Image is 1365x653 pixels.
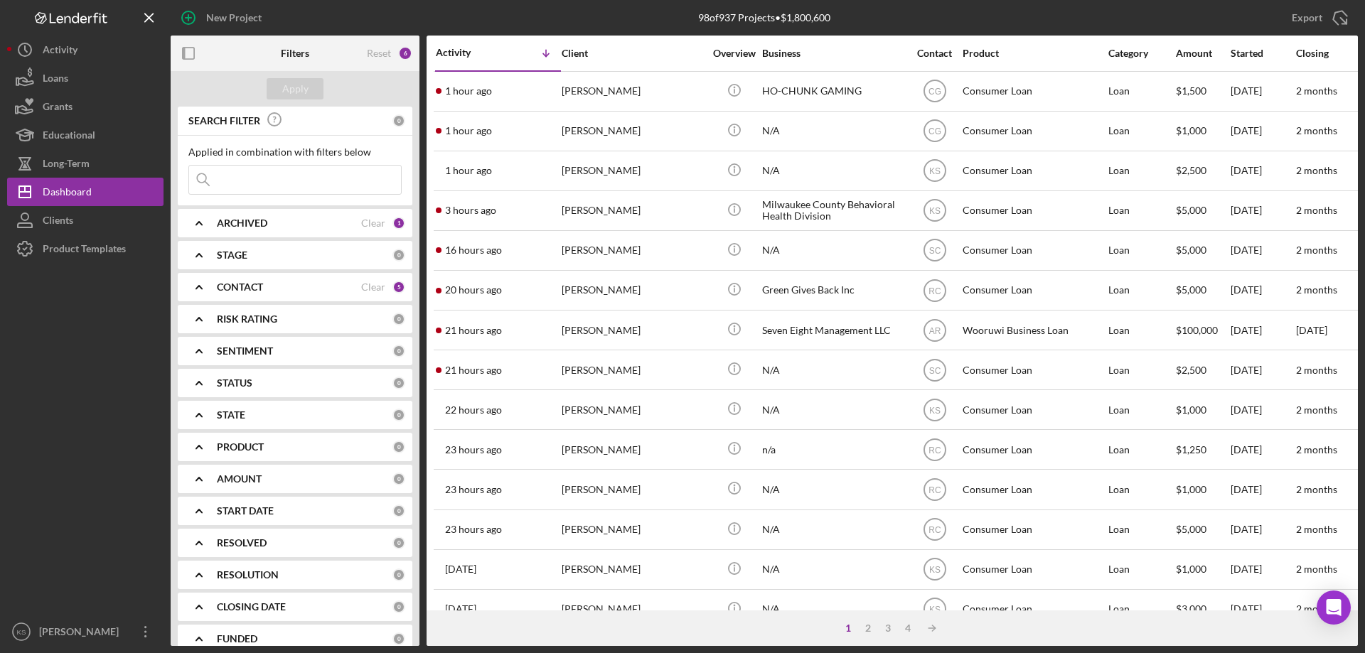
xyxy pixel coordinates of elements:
[1296,164,1337,176] time: 2 months
[392,632,405,645] div: 0
[217,473,262,485] b: AMOUNT
[762,271,904,309] div: Green Gives Back Inc
[445,484,502,495] time: 2025-08-25 18:08
[7,149,164,178] button: Long-Term
[171,4,276,32] button: New Project
[392,281,405,293] div: 5
[562,152,704,190] div: [PERSON_NAME]
[398,46,412,60] div: 6
[1296,85,1337,97] time: 2 months
[1231,391,1295,428] div: [DATE]
[445,85,492,97] time: 2025-08-26 16:33
[217,313,277,325] b: RISK RATING
[7,92,164,121] button: Grants
[1176,112,1229,150] div: $1,000
[1231,351,1295,389] div: [DATE]
[445,524,502,535] time: 2025-08-25 18:06
[1176,311,1229,349] div: $100,000
[1108,431,1174,468] div: Loan
[445,244,502,256] time: 2025-08-26 01:37
[217,569,279,581] b: RESOLUTION
[1292,4,1322,32] div: Export
[217,281,263,293] b: CONTACT
[267,78,323,99] button: Apply
[392,409,405,421] div: 0
[1296,284,1337,296] time: 2 months
[1176,351,1229,389] div: $2,500
[562,511,704,549] div: [PERSON_NAME]
[928,325,941,335] text: AR
[1296,244,1337,256] time: 2 months
[1108,271,1174,309] div: Loan
[1108,590,1174,628] div: Loan
[963,470,1105,508] div: Consumer Loan
[1296,404,1337,416] time: 2 months
[762,152,904,190] div: N/A
[217,249,247,261] b: STAGE
[928,485,941,495] text: RC
[43,36,77,68] div: Activity
[1231,271,1295,309] div: [DATE]
[7,178,164,206] a: Dashboard
[963,72,1105,110] div: Consumer Loan
[1231,311,1295,349] div: [DATE]
[928,405,940,415] text: KS
[963,112,1105,150] div: Consumer Loan
[928,605,940,615] text: KS
[361,281,385,293] div: Clear
[963,48,1105,59] div: Product
[928,246,941,256] text: SC
[1108,232,1174,269] div: Loan
[392,313,405,325] div: 0
[963,192,1105,230] div: Consumer Loan
[445,563,476,575] time: 2025-08-25 13:17
[361,217,385,229] div: Clear
[963,511,1105,549] div: Consumer Loan
[1108,351,1174,389] div: Loan
[217,345,273,357] b: SENTIMENT
[963,391,1105,428] div: Consumer Loan
[392,377,405,389] div: 0
[928,87,941,97] text: CG
[838,622,858,634] div: 1
[1176,511,1229,549] div: $5,000
[217,537,267,549] b: RESOLVED
[1231,431,1295,468] div: [DATE]
[762,48,904,59] div: Business
[367,48,391,59] div: Reset
[1176,271,1229,309] div: $5,000
[17,628,26,636] text: KS
[1176,431,1229,468] div: $1,250
[392,600,405,613] div: 0
[1296,124,1337,136] time: 2 months
[928,206,940,216] text: KS
[1231,152,1295,190] div: [DATE]
[1278,4,1358,32] button: Export
[1296,483,1337,495] time: 2 months
[1231,232,1295,269] div: [DATE]
[762,351,904,389] div: N/A
[562,391,704,428] div: [PERSON_NAME]
[1296,324,1327,336] time: [DATE]
[7,64,164,92] button: Loans
[1231,112,1295,150] div: [DATE]
[392,441,405,453] div: 0
[217,505,274,517] b: START DATE
[928,525,941,535] text: RC
[963,590,1105,628] div: Consumer Loan
[1176,48,1229,59] div: Amount
[1108,192,1174,230] div: Loan
[7,36,164,64] button: Activity
[1108,551,1174,588] div: Loan
[762,590,904,628] div: N/A
[206,4,262,32] div: New Project
[698,12,830,23] div: 98 of 937 Projects • $1,800,600
[7,206,164,234] button: Clients
[898,622,918,634] div: 4
[445,165,492,176] time: 2025-08-26 16:24
[1176,192,1229,230] div: $5,000
[392,568,405,581] div: 0
[1296,563,1337,575] time: 2 months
